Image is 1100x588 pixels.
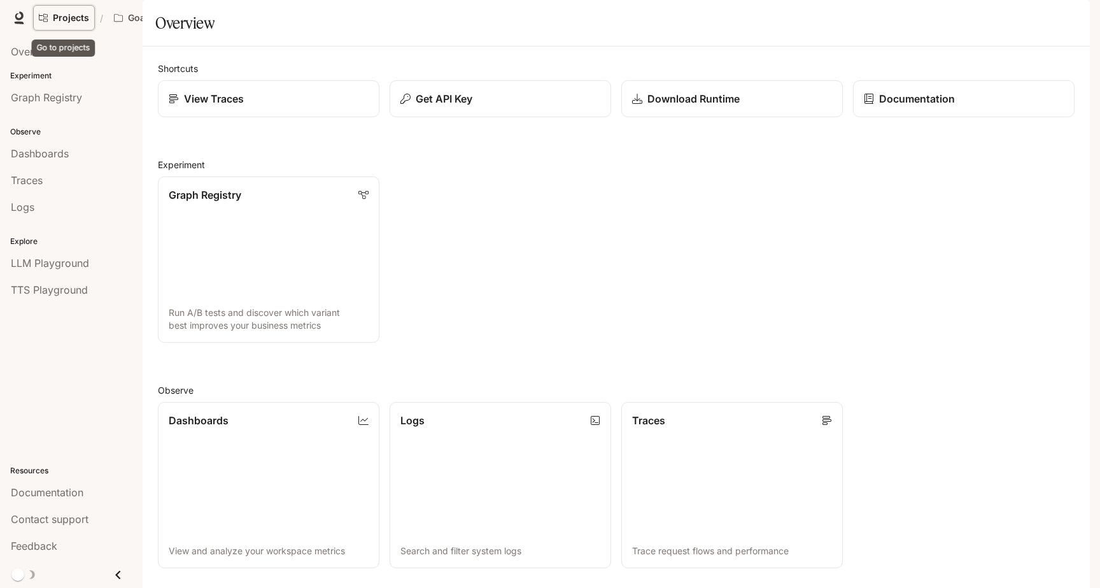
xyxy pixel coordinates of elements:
[128,13,199,24] p: Goals v3 autotests
[108,5,219,31] button: All workspaces
[390,80,611,117] button: Get API Key
[184,91,244,106] p: View Traces
[632,413,665,428] p: Traces
[158,158,1075,171] h2: Experiment
[169,306,369,332] p: Run A/B tests and discover which variant best improves your business metrics
[879,91,955,106] p: Documentation
[632,545,832,557] p: Trace request flows and performance
[416,91,472,106] p: Get API Key
[33,5,95,31] a: Go to projects
[169,187,241,203] p: Graph Registry
[621,80,843,117] a: Download Runtime
[621,402,843,568] a: TracesTrace request flows and performance
[169,545,369,557] p: View and analyze your workspace metrics
[95,11,108,25] div: /
[853,80,1075,117] a: Documentation
[647,91,740,106] p: Download Runtime
[400,413,425,428] p: Logs
[53,13,89,24] span: Projects
[400,545,600,557] p: Search and filter system logs
[158,80,379,117] a: View Traces
[32,39,95,57] div: Go to projects
[158,402,379,568] a: DashboardsView and analyze your workspace metrics
[155,10,215,36] h1: Overview
[390,402,611,568] a: LogsSearch and filter system logs
[158,384,1075,397] h2: Observe
[158,176,379,343] a: Graph RegistryRun A/B tests and discover which variant best improves your business metrics
[169,413,229,428] p: Dashboards
[158,62,1075,75] h2: Shortcuts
